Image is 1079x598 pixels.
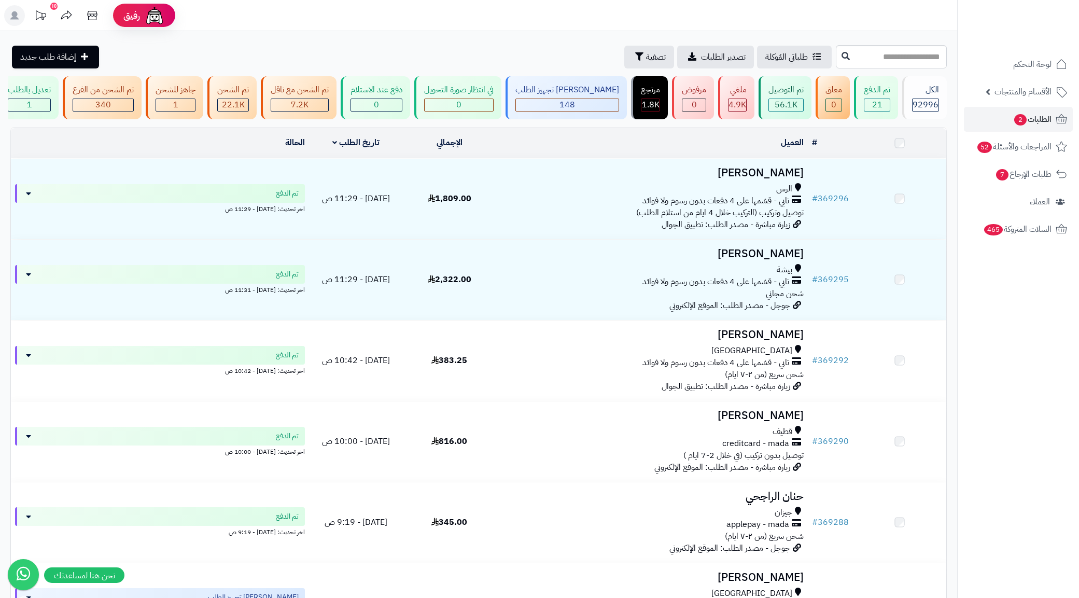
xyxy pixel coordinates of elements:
[351,84,402,96] div: دفع عند الاستلام
[50,3,58,10] div: 10
[8,99,50,111] div: 1
[654,461,790,474] span: زيارة مباشرة - مصدر الطلب: الموقع الإلكتروني
[339,76,412,119] a: دفع عند الاستلام 0
[276,431,299,441] span: تم الدفع
[825,84,842,96] div: معلق
[424,84,494,96] div: في انتظار صورة التحويل
[500,572,804,583] h3: [PERSON_NAME]
[669,542,790,554] span: جوجل - مصدر الطلب: الموقع الإلكتروني
[728,84,747,96] div: ملغي
[291,99,309,111] span: 7.2K
[781,136,804,149] a: العميل
[769,99,803,111] div: 56082
[852,76,900,119] a: تم الدفع 21
[271,84,329,96] div: تم الشحن مع ناقل
[431,354,467,367] span: 383.25
[27,99,32,111] span: 1
[812,354,818,367] span: #
[669,299,790,312] span: جوجل - مصدر الطلب: الموقع الإلكتروني
[964,52,1073,77] a: لوحة التحكم
[726,519,789,531] span: applepay - mada
[864,84,890,96] div: تم الدفع
[766,287,804,300] span: شحن مجاني
[15,284,305,295] div: اخر تحديث: [DATE] - 11:31 ص
[428,273,471,286] span: 2,322.00
[503,76,629,119] a: [PERSON_NAME] تجهيز الطلب 148
[515,84,619,96] div: [PERSON_NAME] تجهيز الطلب
[156,99,195,111] div: 1
[222,99,245,111] span: 22.1K
[964,189,1073,214] a: العملاء
[15,365,305,376] div: اخر تحديث: [DATE] - 10:42 ص
[624,46,674,68] button: تصفية
[984,224,1003,235] span: 465
[73,99,133,111] div: 340
[332,136,380,149] a: تاريخ الطلب
[217,84,249,96] div: تم الشحن
[812,435,818,448] span: #
[994,85,1052,99] span: الأقسام والمنتجات
[725,368,804,381] span: شحن سريع (من ٢-٧ ايام)
[814,76,852,119] a: معلق 0
[123,9,140,22] span: رفيق
[27,5,53,29] a: تحديثات المنصة
[1013,57,1052,72] span: لوحة التحكم
[271,99,328,111] div: 7223
[996,169,1008,180] span: 7
[1014,114,1027,126] span: 2
[765,51,808,63] span: طلباتي المُوكلة
[431,435,467,448] span: 816.00
[662,380,790,393] span: زيارة مباشرة - مصدر الطلب: تطبيق الجوال
[259,76,339,119] a: تم الشحن مع ناقل 7.2K
[977,142,992,153] span: 52
[325,516,387,529] span: [DATE] - 9:19 ص
[437,136,463,149] a: الإجمالي
[716,76,756,119] a: ملغي 4.9K
[412,76,503,119] a: في انتظار صورة التحويل 0
[218,99,248,111] div: 22119
[8,84,51,96] div: تعديل بالطلب
[683,449,804,462] span: توصيل بدون تركيب (في خلال 2-7 ايام )
[775,99,797,111] span: 56.1K
[144,5,165,26] img: ai-face.png
[964,134,1073,159] a: المراجعات والأسئلة52
[976,140,1052,154] span: المراجعات والأسئلة
[636,206,804,219] span: توصيل وتركيب (التركيب خلال 4 ايام من استلام الطلب)
[812,273,818,286] span: #
[964,162,1073,187] a: طلبات الإرجاع7
[812,516,849,529] a: #369288
[276,188,299,199] span: تم الدفع
[428,192,471,205] span: 1,809.00
[629,76,670,119] a: مرتجع 1.8K
[641,84,660,96] div: مرتجع
[812,354,849,367] a: #369292
[964,217,1073,242] a: السلات المتروكة465
[812,136,817,149] a: #
[15,203,305,214] div: اخر تحديث: [DATE] - 11:29 ص
[964,107,1073,132] a: الطلبات2
[642,195,789,207] span: تابي - قسّمها على 4 دفعات بدون رسوم ولا فوائد
[61,76,144,119] a: تم الشحن من الفرع 340
[728,99,746,111] div: 4922
[374,99,379,111] span: 0
[642,99,660,111] span: 1.8K
[173,99,178,111] span: 1
[322,192,390,205] span: [DATE] - 11:29 ص
[776,183,792,195] span: الرس
[831,99,836,111] span: 0
[516,99,619,111] div: 148
[711,345,792,357] span: [GEOGRAPHIC_DATA]
[677,46,754,68] a: تصدير الطلبات
[646,51,666,63] span: تصفية
[12,46,99,68] a: إضافة طلب جديد
[95,99,111,111] span: 340
[500,491,804,503] h3: حنان الراجحي
[773,426,792,438] span: قطيف
[73,84,134,96] div: تم الشحن من الفرع
[682,84,706,96] div: مرفوض
[285,136,305,149] a: الحالة
[205,76,259,119] a: تم الشحن 22.1K
[425,99,493,111] div: 0
[777,264,792,276] span: بيشة
[431,516,467,529] span: 345.00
